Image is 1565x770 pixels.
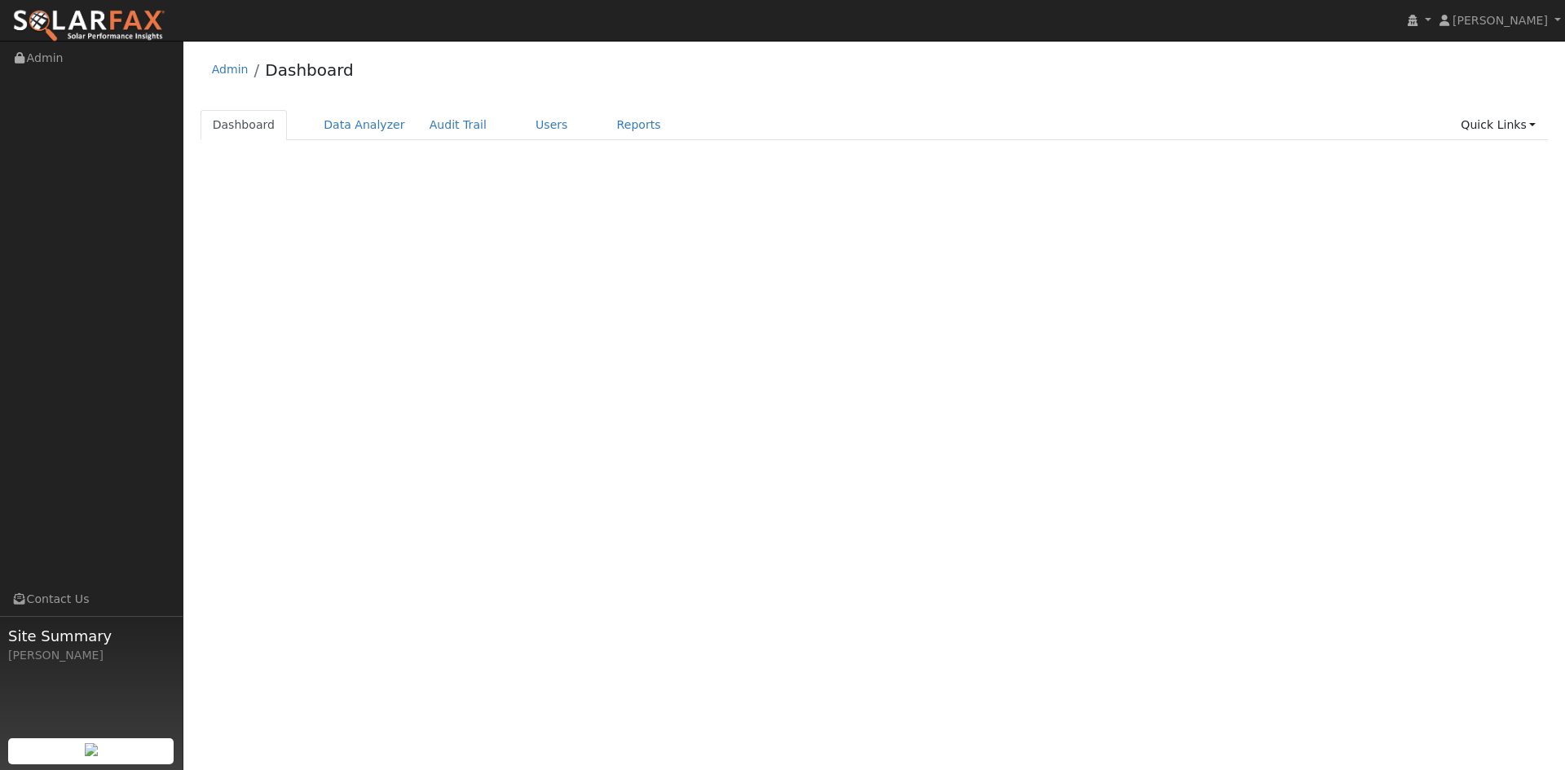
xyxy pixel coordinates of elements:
a: Dashboard [265,60,354,80]
a: Quick Links [1448,110,1548,140]
span: Site Summary [8,625,174,647]
div: [PERSON_NAME] [8,647,174,664]
span: [PERSON_NAME] [1453,14,1548,27]
a: Audit Trail [417,110,499,140]
a: Users [523,110,580,140]
a: Data Analyzer [311,110,417,140]
a: Dashboard [201,110,288,140]
a: Admin [212,63,249,76]
a: Reports [605,110,673,140]
img: retrieve [85,743,98,756]
img: SolarFax [12,9,165,43]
